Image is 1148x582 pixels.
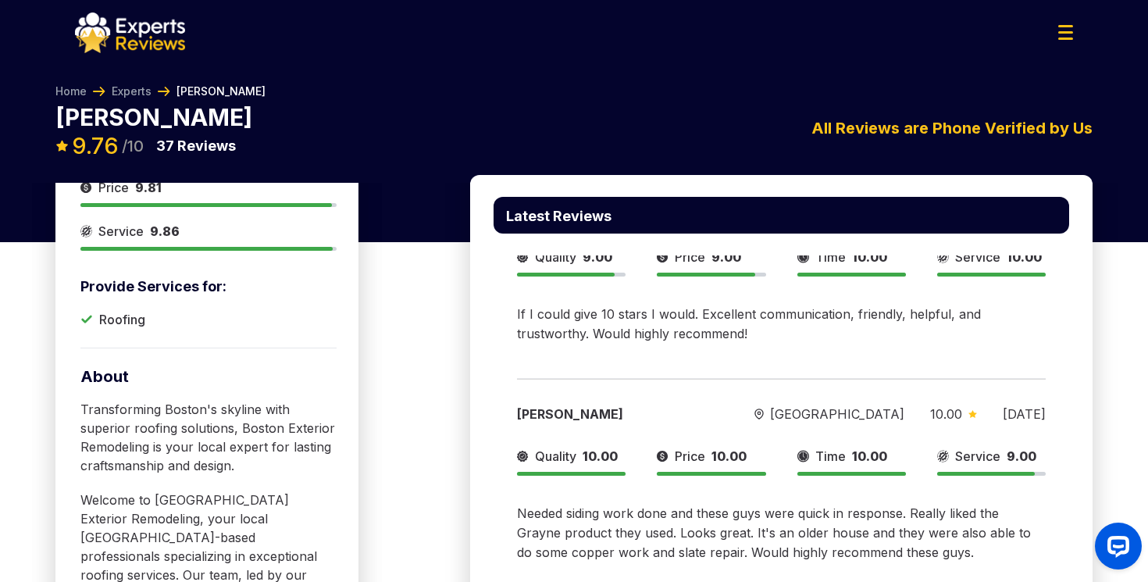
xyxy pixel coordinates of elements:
span: Quality [535,447,576,466]
span: Service [955,447,1000,466]
span: [PERSON_NAME] [176,84,266,99]
a: Experts [112,84,152,99]
span: Needed siding work done and these guys were quick in response. Really liked the Grayne product th... [517,505,1031,560]
span: 10.00 [1007,249,1042,265]
span: 9.00 [711,249,741,265]
div: [PERSON_NAME] [517,405,729,423]
img: slider icon [797,447,809,466]
span: 10.00 [583,448,618,464]
img: slider icon [517,248,529,266]
div: [DATE] [1003,405,1046,423]
span: Service [955,248,1000,266]
p: [PERSON_NAME] [55,105,252,129]
a: Home [55,84,87,99]
span: Price [675,447,705,466]
img: slider icon [80,222,92,241]
img: slider icon [968,410,977,418]
span: If I could give 10 stars I would. Excellent communication, friendly, helpful, and trustworthy. Wo... [517,306,981,341]
p: About [80,366,337,387]
span: 10.00 [852,448,887,464]
span: Service [98,222,144,241]
span: 9.86 [150,223,180,239]
span: 9.76 [72,133,119,159]
img: slider icon [797,248,809,266]
img: slider icon [937,447,949,466]
span: 10.00 [711,448,747,464]
nav: Breadcrumb [55,84,266,99]
span: Time [815,248,846,266]
span: Quality [535,248,576,266]
span: Price [98,178,129,197]
span: Time [815,447,846,466]
span: Price [675,248,705,266]
img: slider icon [517,447,529,466]
img: Menu Icon [1058,25,1073,40]
iframe: OpenWidget widget [1082,516,1148,582]
p: Provide Services for: [80,276,337,298]
span: [GEOGRAPHIC_DATA] [770,405,904,423]
span: 10.00 [930,406,962,422]
p: Transforming Boston's skyline with superior roofing solutions, Boston Exterior Remodeling is your... [80,400,337,475]
img: slider icon [754,409,764,420]
span: 9.00 [1007,448,1036,464]
span: /10 [122,138,144,154]
span: 9.00 [583,249,612,265]
img: slider icon [937,248,949,266]
p: Roofing [99,310,145,329]
p: Reviews [156,135,236,157]
img: slider icon [657,447,668,466]
p: Latest Reviews [506,209,611,223]
span: 37 [156,137,174,154]
span: 10.00 [852,249,887,265]
div: All Reviews are Phone Verified by Us [470,116,1093,140]
span: 9.81 [135,180,162,195]
img: slider icon [657,248,668,266]
img: slider icon [80,178,92,197]
img: logo [75,12,185,53]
